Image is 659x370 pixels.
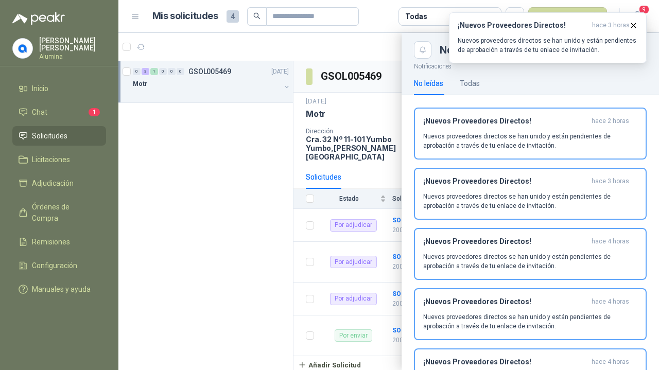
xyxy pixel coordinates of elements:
[440,45,647,55] div: Notificaciones
[423,117,587,126] h3: ¡Nuevos Proveedores Directos!
[414,41,431,59] button: Close
[423,237,587,246] h3: ¡Nuevos Proveedores Directos!
[12,102,106,122] a: Chat1
[12,12,65,25] img: Logo peakr
[414,288,647,340] button: ¡Nuevos Proveedores Directos!hace 4 horas Nuevos proveedores directos se han unido y están pendie...
[592,117,629,126] span: hace 2 horas
[227,10,239,23] span: 4
[12,150,106,169] a: Licitaciones
[592,237,629,246] span: hace 4 horas
[39,37,106,51] p: [PERSON_NAME] [PERSON_NAME]
[12,197,106,228] a: Órdenes de Compra
[449,12,647,63] button: ¡Nuevos Proveedores Directos!hace 3 horas Nuevos proveedores directos se han unido y están pendie...
[32,260,77,271] span: Configuración
[460,78,480,89] div: Todas
[592,297,629,306] span: hace 4 horas
[528,7,607,26] button: Nueva solicitud
[414,228,647,280] button: ¡Nuevos Proveedores Directos!hace 4 horas Nuevos proveedores directos se han unido y están pendie...
[32,83,48,94] span: Inicio
[12,232,106,252] a: Remisiones
[458,21,588,30] h3: ¡Nuevos Proveedores Directos!
[32,201,96,224] span: Órdenes de Compra
[423,297,587,306] h3: ¡Nuevos Proveedores Directos!
[423,177,587,186] h3: ¡Nuevos Proveedores Directos!
[414,108,647,160] button: ¡Nuevos Proveedores Directos!hace 2 horas Nuevos proveedores directos se han unido y están pendie...
[32,178,74,189] span: Adjudicación
[32,154,70,165] span: Licitaciones
[423,192,637,210] p: Nuevos proveedores directos se han unido y están pendientes de aprobación a través de tu enlace d...
[458,36,638,55] p: Nuevos proveedores directos se han unido y están pendientes de aprobación a través de tu enlace d...
[12,279,106,299] a: Manuales y ayuda
[423,252,637,271] p: Nuevos proveedores directos se han unido y están pendientes de aprobación a través de tu enlace d...
[405,11,427,22] div: Todas
[32,236,70,248] span: Remisiones
[32,284,91,295] span: Manuales y ayuda
[638,5,650,14] span: 9
[628,7,647,26] button: 9
[414,168,647,220] button: ¡Nuevos Proveedores Directos!hace 3 horas Nuevos proveedores directos se han unido y están pendie...
[423,312,637,331] p: Nuevos proveedores directos se han unido y están pendientes de aprobación a través de tu enlace d...
[12,256,106,275] a: Configuración
[423,358,587,366] h3: ¡Nuevos Proveedores Directos!
[592,21,630,30] span: hace 3 horas
[39,54,106,60] p: Alumina
[32,130,67,142] span: Solicitudes
[402,59,659,72] p: Notificaciones
[592,177,629,186] span: hace 3 horas
[12,79,106,98] a: Inicio
[89,108,100,116] span: 1
[12,126,106,146] a: Solicitudes
[414,78,443,89] div: No leídas
[13,39,32,58] img: Company Logo
[592,358,629,366] span: hace 4 horas
[32,107,47,118] span: Chat
[253,12,261,20] span: search
[12,173,106,193] a: Adjudicación
[423,132,637,150] p: Nuevos proveedores directos se han unido y están pendientes de aprobación a través de tu enlace d...
[152,9,218,24] h1: Mis solicitudes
